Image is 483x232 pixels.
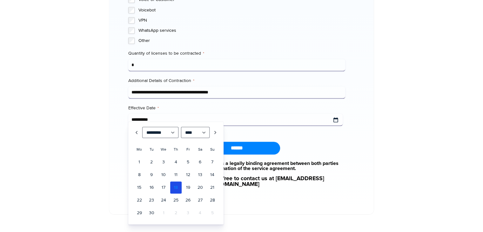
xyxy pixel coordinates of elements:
a: 27 [194,194,206,206]
a: 2 [146,156,157,168]
a: 6 [194,156,206,168]
a: For any queries, please feel free to contact us at [EMAIL_ADDRESS][DOMAIN_NAME] [128,176,345,187]
a: 8 [134,169,145,181]
a: 5 [182,156,194,168]
a: Prev [133,127,140,138]
a: 3 [158,156,169,168]
a: 22 [134,194,145,206]
a: 19 [182,181,194,194]
span: 5 [206,207,218,219]
a: 15 [134,181,145,194]
a: 25 [170,194,182,206]
select: Select year [181,127,210,138]
a: 13 [194,169,206,181]
a: 26 [182,194,194,206]
select: Select month [142,127,179,138]
a: 9 [146,169,157,181]
label: Voicebot [138,7,345,13]
label: WhatsApp services [138,27,345,34]
a: 11 [170,169,182,181]
a: 21 [206,181,218,194]
a: 4 [170,156,182,168]
label: VPN [138,17,345,24]
span: 4 [194,207,206,219]
a: 28 [206,194,218,206]
a: 30 [146,207,157,219]
span: 2 [170,207,182,219]
span: 1 [158,207,169,219]
span: Wednesday [161,147,166,152]
span: Monday [137,147,142,152]
a: 1 [134,156,145,168]
span: Friday [186,147,190,152]
a: 12 [182,169,194,181]
div: Please select a date at least 30 days from [DATE]. [128,128,345,134]
a: Next [212,127,218,138]
a: 23 [146,194,157,206]
label: Effective Date [128,105,345,111]
a: 24 [158,194,169,206]
span: Tuesday [150,147,154,152]
a: Kindly Note: This document constitutes a legally binding agreement between both parties regarding... [128,161,345,171]
label: Other [138,38,345,44]
a: 10 [158,169,169,181]
span: Saturday [198,147,202,152]
a: 7 [206,156,218,168]
span: Sunday [210,147,215,152]
a: 29 [134,207,145,219]
a: 14 [206,169,218,181]
label: Additional Details of Contraction [128,78,345,84]
span: Thursday [174,147,178,152]
a: 18 [170,181,182,194]
a: 20 [194,181,206,194]
span: 3 [182,207,194,219]
label: Quantity of licenses to be contracted [128,50,345,57]
a: 16 [146,181,157,194]
a: 17 [158,181,169,194]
